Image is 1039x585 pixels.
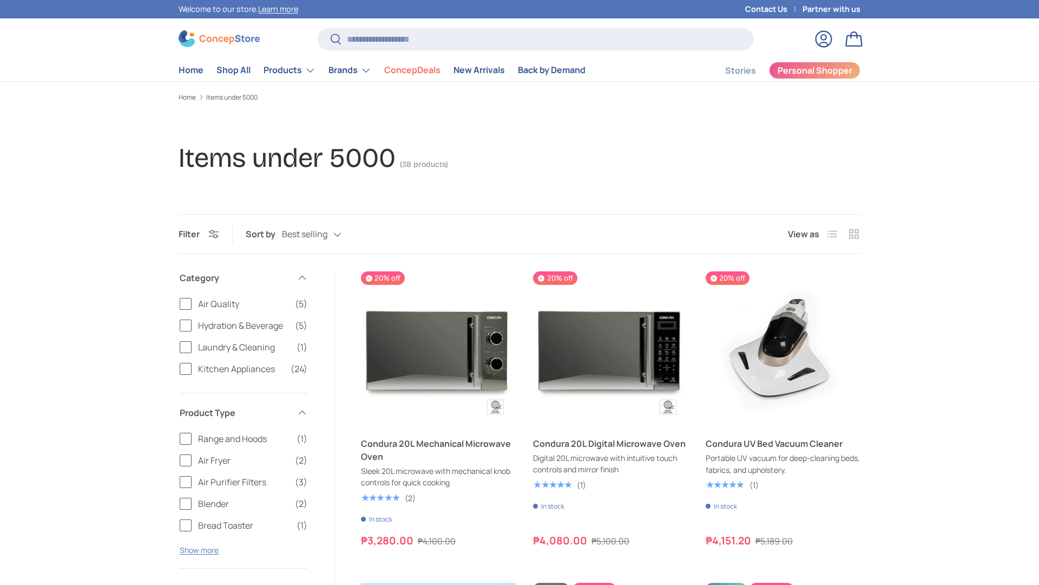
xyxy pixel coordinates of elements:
a: Items under 5000 [206,94,258,101]
span: Product Type [180,406,290,419]
a: Condura UV Bed Vacuum Cleaner [706,437,860,450]
nav: Secondary [699,60,860,81]
span: Hydration & Beverage [198,319,288,332]
h1: Items under 5000 [179,142,396,174]
nav: Primary [179,60,586,81]
span: Air Purifier Filters [198,476,288,489]
a: ConcepDeals [384,60,440,81]
a: Brands [328,60,371,81]
summary: Products [257,60,322,81]
a: Back by Demand [518,60,586,81]
a: Learn more [258,4,298,14]
a: Condura 20L Digital Microwave Oven [533,271,688,426]
span: Category [180,271,290,284]
span: Laundry & Cleaning [198,341,290,354]
span: Kitchen Appliances [198,362,284,375]
span: (5) [295,297,307,310]
a: Personal Shopper [769,62,860,79]
span: 20% off [361,271,405,285]
a: Condura UV Bed Vacuum Cleaner [706,271,860,426]
span: (1) [297,341,307,354]
a: Condura 20L Mechanical Microwave Oven [361,437,516,463]
summary: Product Type [180,393,307,432]
span: 20% off [706,271,749,285]
span: (38 products) [400,160,448,169]
span: (2) [295,497,307,510]
p: Welcome to our store. [179,3,298,15]
span: (24) [291,362,307,375]
button: Filter [179,228,219,240]
a: Contact Us [745,3,803,15]
summary: Brands [322,60,378,81]
button: Best selling [282,225,363,244]
span: (5) [295,319,307,332]
label: Sort by [246,227,282,240]
span: Range and Hoods [198,432,290,445]
span: (2) [295,454,307,467]
a: New Arrivals [453,60,505,81]
a: Home [179,94,196,101]
span: Air Quality [198,297,288,310]
a: Stories [725,60,756,81]
span: (3) [295,476,307,489]
span: Blender [198,497,288,510]
a: Partner with us [803,3,860,15]
summary: Category [180,258,307,297]
span: Personal Shopper [778,66,852,75]
a: Condura 20L Digital Microwave Oven [533,437,688,450]
span: Best selling [282,229,327,239]
a: Products [264,60,315,81]
a: Condura 20L Mechanical Microwave Oven [361,271,516,426]
a: Shop All [216,60,251,81]
span: (1) [297,519,307,532]
nav: Breadcrumbs [179,93,860,102]
img: ConcepStore [179,30,260,47]
button: Show more [180,545,219,555]
span: Filter [179,228,200,240]
a: Home [179,60,203,81]
span: (1) [297,432,307,445]
span: Air Fryer [198,454,288,467]
span: 20% off [533,271,577,285]
span: View as [788,227,819,240]
span: Bread Toaster [198,519,290,532]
